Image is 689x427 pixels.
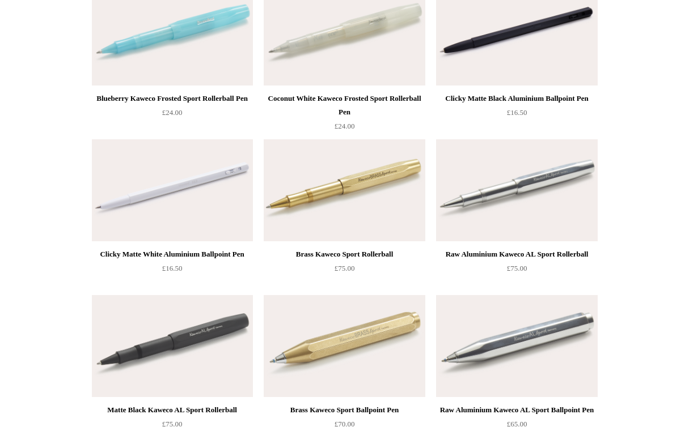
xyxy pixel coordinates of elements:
[436,139,597,241] a: Raw Aluminium Kaweco AL Sport Rollerball Raw Aluminium Kaweco AL Sport Rollerball
[92,139,253,241] img: Clicky Matte White Aluminium Ballpoint Pen
[264,139,425,241] a: Brass Kaweco Sport Rollerball Brass Kaweco Sport Rollerball
[436,139,597,241] img: Raw Aluminium Kaweco AL Sport Rollerball
[507,108,527,117] span: £16.50
[267,92,422,119] div: Coconut White Kaweco Frosted Sport Rollerball Pen
[439,247,594,261] div: Raw Aluminium Kaweco AL Sport Rollerball
[267,403,422,417] div: Brass Kaweco Sport Ballpoint Pen
[264,92,425,138] a: Coconut White Kaweco Frosted Sport Rollerball Pen £24.00
[267,247,422,261] div: Brass Kaweco Sport Rollerball
[264,295,425,397] img: Brass Kaweco Sport Ballpoint Pen
[335,122,355,130] span: £24.00
[436,295,597,397] a: Raw Aluminium Kaweco AL Sport Ballpoint Pen Raw Aluminium Kaweco AL Sport Ballpoint Pen
[92,295,253,397] img: Matte Black Kaweco AL Sport Rollerball
[507,264,527,272] span: £75.00
[95,403,250,417] div: Matte Black Kaweco AL Sport Rollerball
[95,92,250,105] div: Blueberry Kaweco Frosted Sport Rollerball Pen
[92,295,253,397] a: Matte Black Kaweco AL Sport Rollerball Matte Black Kaweco AL Sport Rollerball
[436,92,597,138] a: Clicky Matte Black Aluminium Ballpoint Pen £16.50
[439,403,594,417] div: Raw Aluminium Kaweco AL Sport Ballpoint Pen
[95,247,250,261] div: Clicky Matte White Aluminium Ballpoint Pen
[436,247,597,294] a: Raw Aluminium Kaweco AL Sport Rollerball £75.00
[92,139,253,241] a: Clicky Matte White Aluminium Ballpoint Pen Clicky Matte White Aluminium Ballpoint Pen
[92,247,253,294] a: Clicky Matte White Aluminium Ballpoint Pen £16.50
[335,264,355,272] span: £75.00
[264,247,425,294] a: Brass Kaweco Sport Rollerball £75.00
[436,295,597,397] img: Raw Aluminium Kaweco AL Sport Ballpoint Pen
[162,108,183,117] span: £24.00
[92,92,253,138] a: Blueberry Kaweco Frosted Sport Rollerball Pen £24.00
[264,295,425,397] a: Brass Kaweco Sport Ballpoint Pen Brass Kaweco Sport Ballpoint Pen
[162,264,183,272] span: £16.50
[439,92,594,105] div: Clicky Matte Black Aluminium Ballpoint Pen
[264,139,425,241] img: Brass Kaweco Sport Rollerball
